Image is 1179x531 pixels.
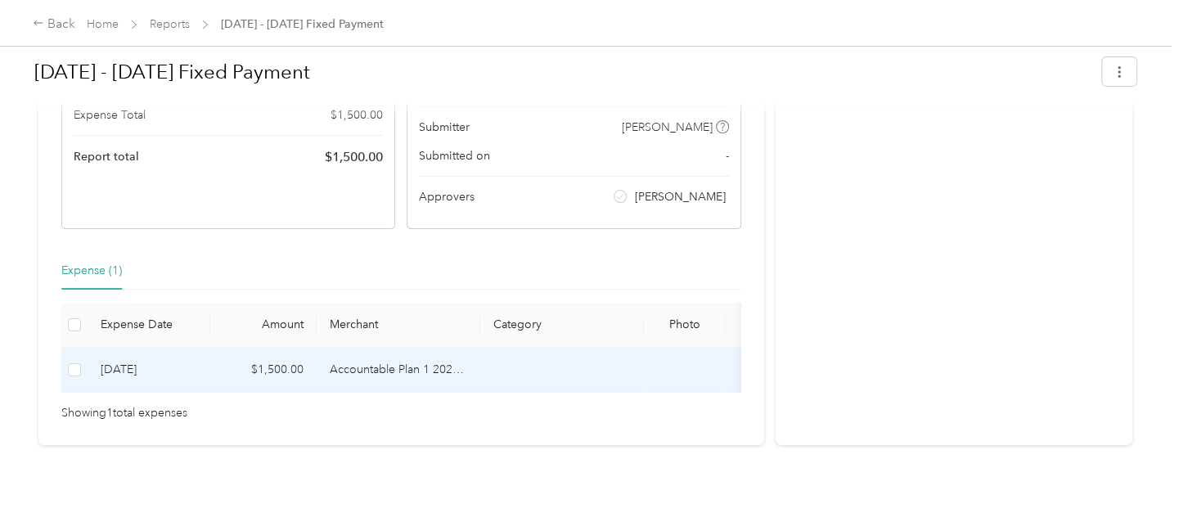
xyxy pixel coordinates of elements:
a: Home [87,17,119,31]
span: Submitter [419,119,470,136]
th: Notes [726,303,808,348]
span: Submitted on [419,147,490,164]
th: Expense Date [88,303,210,348]
iframe: Everlance-gr Chat Button Frame [1087,439,1179,531]
a: Reports [150,17,190,31]
td: 9-3-2025 [88,348,210,393]
span: [DATE] - [DATE] Fixed Payment [221,16,384,33]
th: Photo [644,303,726,348]
th: Amount [210,303,317,348]
span: [PERSON_NAME] [635,188,726,205]
span: - [726,147,729,164]
span: [PERSON_NAME] [622,119,713,136]
div: Back [33,15,75,34]
span: Report total [74,148,139,165]
th: Category [480,303,644,348]
th: Merchant [317,303,480,348]
td: $1,500.00 [210,348,317,393]
h1: Sep 1 - 30, 2025 Fixed Payment [34,52,1091,92]
span: Approvers [419,188,475,205]
span: Showing 1 total expenses [61,404,187,422]
td: Accountable Plan 1 2025 FAVR program [317,348,480,393]
span: $ 1,500.00 [325,147,383,167]
div: Expense (1) [61,262,122,280]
